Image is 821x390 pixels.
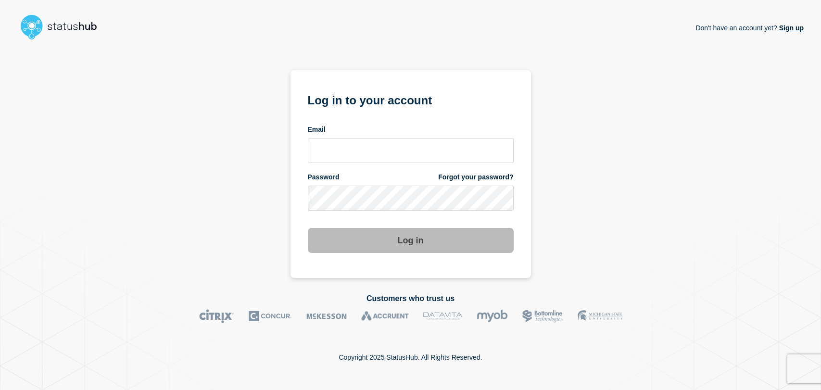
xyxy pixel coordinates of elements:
[308,186,514,211] input: password input
[17,294,804,303] h2: Customers who trust us
[339,353,482,361] p: Copyright 2025 StatusHub. All Rights Reserved.
[423,309,462,323] img: DataVita logo
[306,309,347,323] img: McKesson logo
[361,309,409,323] img: Accruent logo
[308,228,514,253] button: Log in
[308,173,340,182] span: Password
[578,309,622,323] img: MSU logo
[777,24,804,32] a: Sign up
[477,309,508,323] img: myob logo
[308,125,326,134] span: Email
[308,138,514,163] input: email input
[522,309,563,323] img: Bottomline logo
[249,309,292,323] img: Concur logo
[17,12,109,42] img: StatusHub logo
[199,309,234,323] img: Citrix logo
[695,16,804,39] p: Don't have an account yet?
[308,90,514,108] h1: Log in to your account
[438,173,513,182] a: Forgot your password?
